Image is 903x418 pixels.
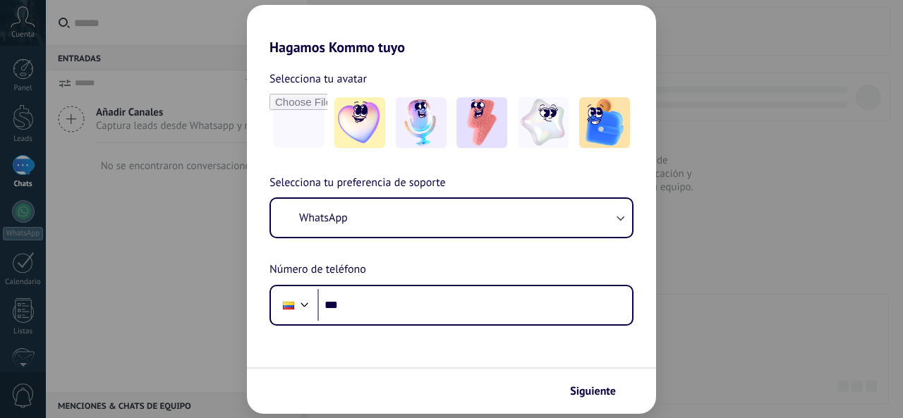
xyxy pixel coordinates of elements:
[275,290,302,320] div: Colombia: + 57
[299,211,348,225] span: WhatsApp
[570,386,616,396] span: Siguiente
[269,70,367,88] span: Selecciona tu avatar
[247,5,656,56] h2: Hagamos Kommo tuyo
[456,97,507,148] img: -3.jpeg
[269,174,446,192] span: Selecciona tu preferencia de soporte
[396,97,447,148] img: -2.jpeg
[564,379,635,403] button: Siguiente
[579,97,630,148] img: -5.jpeg
[334,97,385,148] img: -1.jpeg
[518,97,569,148] img: -4.jpeg
[271,199,632,237] button: WhatsApp
[269,261,366,279] span: Número de teléfono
